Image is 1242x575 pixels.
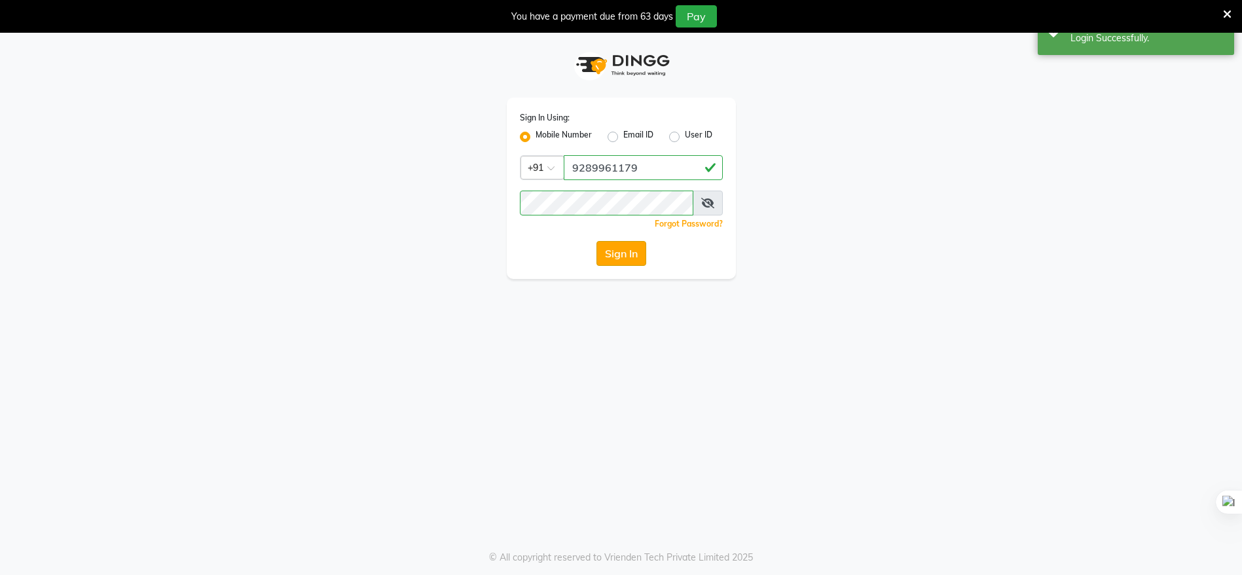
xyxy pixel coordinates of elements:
[520,191,693,215] input: Username
[569,46,674,84] img: logo1.svg
[1070,31,1224,45] div: Login Successfully.
[520,112,570,124] label: Sign In Using:
[536,129,592,145] label: Mobile Number
[511,10,673,24] div: You have a payment due from 63 days
[685,129,712,145] label: User ID
[596,241,646,266] button: Sign In
[564,155,723,180] input: Username
[655,219,723,229] a: Forgot Password?
[623,129,653,145] label: Email ID
[676,5,717,28] button: Pay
